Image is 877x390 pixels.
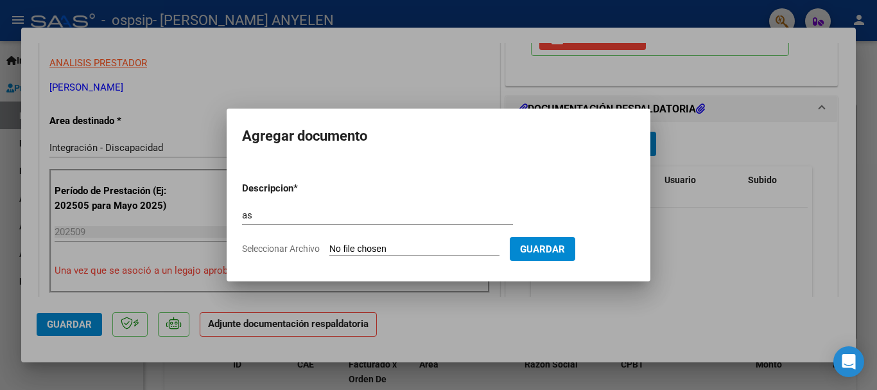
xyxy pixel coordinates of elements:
h2: Agregar documento [242,124,635,148]
button: Guardar [510,237,575,261]
p: Descripcion [242,181,360,196]
span: Seleccionar Archivo [242,244,320,254]
div: Open Intercom Messenger [833,346,864,377]
span: Guardar [520,244,565,255]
